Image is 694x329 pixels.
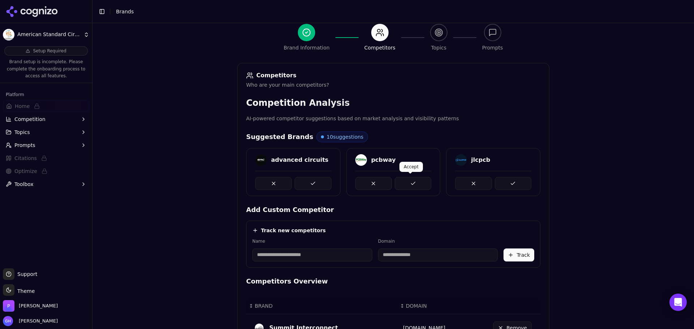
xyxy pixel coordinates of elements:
[271,156,329,164] div: advanced circuits
[3,139,89,151] button: Prompts
[246,114,540,123] p: AI-powered competitor suggestions based on market analysis and visibility patterns
[246,298,397,314] th: BRAND
[14,116,46,123] span: Competition
[3,126,89,138] button: Topics
[14,129,30,136] span: Topics
[471,156,490,164] div: jlcpcb
[246,97,540,109] h3: Competition Analysis
[3,316,13,326] img: Grace Hallen
[364,44,395,51] div: Competitors
[246,205,540,215] h4: Add Custom Competitor
[327,133,364,140] span: 10 suggestions
[355,154,367,166] img: pcbway
[33,48,66,54] span: Setup Required
[116,9,134,14] span: Brands
[255,302,273,309] span: BRAND
[3,113,89,125] button: Competition
[17,31,81,38] span: American Standard Circuits
[400,302,458,309] div: ↕DOMAIN
[246,81,540,88] div: Who are your main competitors?
[14,168,37,175] span: Optimize
[14,181,34,188] span: Toolbox
[504,248,534,261] button: Track
[431,44,447,51] div: Topics
[284,44,330,51] div: Brand Information
[15,103,30,110] span: Home
[3,300,58,312] button: Open organization switcher
[3,300,14,312] img: Perrill
[249,302,394,309] div: ↕BRAND
[4,59,88,80] p: Brand setup is incomplete. Please complete the onboarding process to access all features.
[3,178,89,190] button: Toolbox
[3,89,89,100] div: Platform
[16,318,58,324] span: [PERSON_NAME]
[246,276,540,286] h4: Competitors Overview
[406,302,427,309] span: DOMAIN
[14,142,35,149] span: Prompts
[246,132,313,142] h4: Suggested Brands
[378,238,498,244] label: Domain
[14,270,37,278] span: Support
[14,155,37,162] span: Citations
[255,154,267,166] img: advanced circuits
[455,154,467,166] img: jlcpcb
[371,156,396,164] div: pcbway
[252,238,372,244] label: Name
[116,8,674,15] nav: breadcrumb
[14,288,35,294] span: Theme
[482,44,503,51] div: Prompts
[669,294,687,311] div: Open Intercom Messenger
[3,316,58,326] button: Open user button
[3,29,14,40] img: American Standard Circuits
[404,164,419,170] p: Accept
[397,298,461,314] th: DOMAIN
[261,227,326,234] h4: Track new competitors
[246,72,540,79] div: Competitors
[19,303,58,309] span: Perrill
